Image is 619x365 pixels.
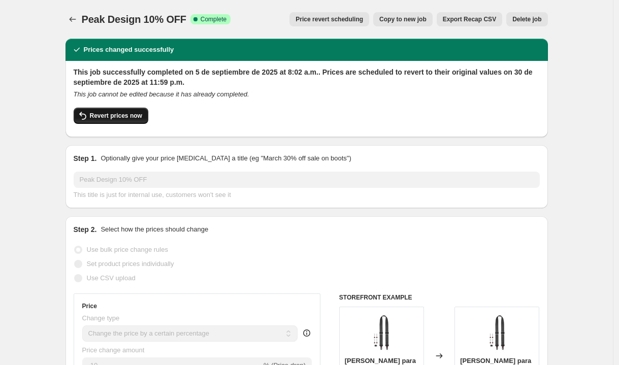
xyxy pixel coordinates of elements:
p: Optionally give your price [MEDICAL_DATA] a title (eg "March 30% off sale on boots") [101,153,351,163]
h2: Step 2. [74,224,97,235]
img: correa-para-camara-slide-negra_80x.jpg [361,312,402,353]
div: help [302,328,312,338]
button: Price change jobs [66,12,80,26]
h2: Prices changed successfully [84,45,174,55]
span: Export Recap CSV [443,15,496,23]
img: correa-para-camara-slide-negra_80x.jpg [477,312,517,353]
span: Delete job [512,15,541,23]
span: Use CSV upload [87,274,136,282]
h3: Price [82,302,97,310]
span: Copy to new job [379,15,427,23]
span: Revert prices now [90,112,142,120]
span: Complete [201,15,226,23]
p: Select how the prices should change [101,224,208,235]
i: This job cannot be edited because it has already completed. [74,90,249,98]
span: This title is just for internal use, customers won't see it [74,191,231,198]
h2: Step 1. [74,153,97,163]
span: Price change amount [82,346,145,354]
input: 30% off holiday sale [74,172,540,188]
button: Export Recap CSV [437,12,502,26]
span: Peak Design 10% OFF [82,14,186,25]
button: Copy to new job [373,12,433,26]
button: Revert prices now [74,108,148,124]
span: Price revert scheduling [296,15,363,23]
h2: This job successfully completed on 5 de septiembre de 2025 at 8:02 a.m.. Prices are scheduled to ... [74,67,540,87]
span: Use bulk price change rules [87,246,168,253]
button: Delete job [506,12,547,26]
button: Price revert scheduling [289,12,369,26]
span: Set product prices individually [87,260,174,268]
span: Change type [82,314,120,322]
h6: STOREFRONT EXAMPLE [339,293,540,302]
